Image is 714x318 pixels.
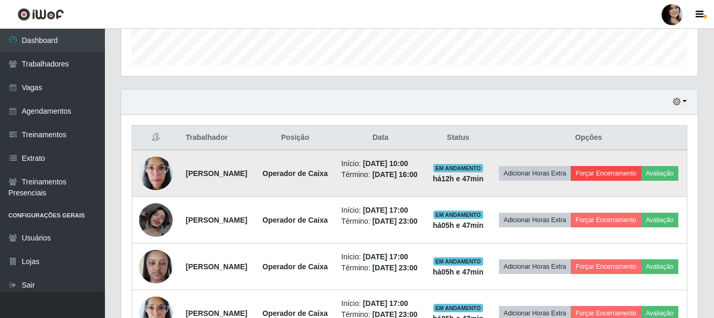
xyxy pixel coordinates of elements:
strong: Operador de Caixa [262,216,328,224]
strong: Operador de Caixa [262,309,328,317]
img: CoreUI Logo [17,8,64,21]
li: Início: [342,158,420,169]
button: Avaliação [641,166,678,181]
span: EM ANDAMENTO [433,304,483,312]
th: Data [335,126,426,150]
strong: [PERSON_NAME] [186,262,247,271]
strong: [PERSON_NAME] [186,216,247,224]
li: Início: [342,251,420,262]
time: [DATE] 17:00 [363,253,408,261]
th: Opções [491,126,687,150]
button: Adicionar Horas Extra [499,213,571,227]
strong: Operador de Caixa [262,262,328,271]
li: Início: [342,298,420,309]
button: Forçar Encerramento [571,259,641,274]
button: Forçar Encerramento [571,166,641,181]
time: [DATE] 23:00 [372,217,418,225]
strong: Operador de Caixa [262,169,328,178]
li: Término: [342,216,420,227]
th: Posição [255,126,335,150]
span: EM ANDAMENTO [433,257,483,266]
button: Avaliação [641,213,678,227]
img: 1740495747223.jpeg [139,151,173,195]
time: [DATE] 17:00 [363,299,408,308]
th: Trabalhador [179,126,255,150]
img: 1697220475229.jpeg [139,203,173,237]
button: Avaliação [641,259,678,274]
span: EM ANDAMENTO [433,211,483,219]
strong: há 05 h e 47 min [433,268,484,276]
time: [DATE] 10:00 [363,159,408,168]
time: [DATE] 17:00 [363,206,408,214]
time: [DATE] 23:00 [372,264,418,272]
span: EM ANDAMENTO [433,164,483,172]
button: Adicionar Horas Extra [499,259,571,274]
li: Término: [342,169,420,180]
strong: [PERSON_NAME] [186,169,247,178]
th: Status [426,126,491,150]
button: Adicionar Horas Extra [499,166,571,181]
strong: [PERSON_NAME] [186,309,247,317]
li: Início: [342,205,420,216]
strong: há 12 h e 47 min [433,174,484,183]
time: [DATE] 16:00 [372,170,418,179]
button: Forçar Encerramento [571,213,641,227]
img: 1734430327738.jpeg [139,244,173,289]
li: Término: [342,262,420,273]
strong: há 05 h e 47 min [433,221,484,229]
